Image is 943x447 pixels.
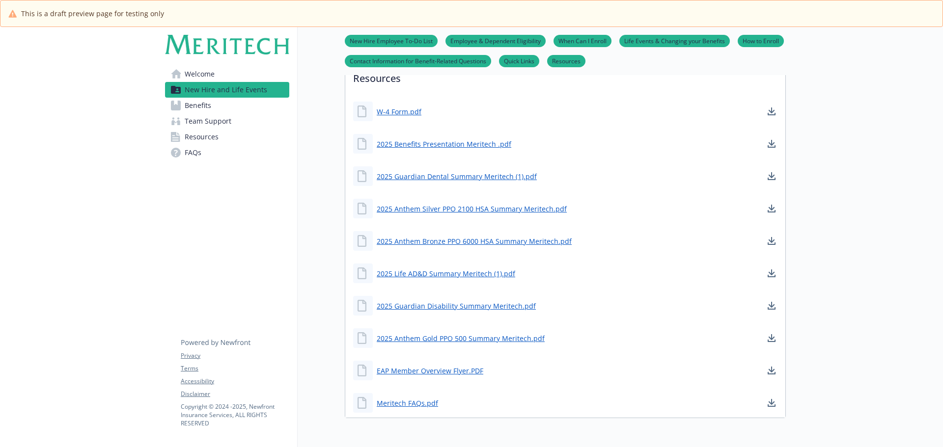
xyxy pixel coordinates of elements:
[165,98,289,113] a: Benefits
[185,129,219,145] span: Resources
[377,139,511,149] a: 2025 Benefits Presentation Meritech .pdf
[165,66,289,82] a: Welcome
[377,398,438,408] a: Meritech FAQs.pdf
[345,36,438,45] a: New Hire Employee To-Do List
[345,56,491,65] a: Contact Information for Benefit-Related Questions
[181,351,289,360] a: Privacy
[377,106,421,117] a: W-4 Form.pdf
[181,390,289,398] a: Disclaimer
[766,170,777,182] a: download document
[185,145,201,160] span: FAQs
[499,56,539,65] a: Quick Links
[165,113,289,129] a: Team Support
[165,145,289,160] a: FAQs
[377,301,536,311] a: 2025 Guardian Disability Summary Meritech.pdf
[766,300,777,312] a: download document
[181,377,289,386] a: Accessibility
[766,365,777,376] a: download document
[181,364,289,373] a: Terms
[165,129,289,145] a: Resources
[377,204,567,214] a: 2025 Anthem Silver PPO 2100 HSA Summary Meritech.pdf
[766,105,777,117] a: download document
[377,171,537,182] a: 2025 Guardian Dental Summary Meritech (1).pdf
[377,236,572,246] a: 2025 Anthem Bronze PPO 6000 HSA Summary Meritech.pdf
[185,113,231,129] span: Team Support
[766,332,777,344] a: download document
[345,57,785,94] p: Resources
[165,82,289,98] a: New Hire and Life Events
[185,98,211,113] span: Benefits
[377,268,515,279] a: 2025 Life AD&D Summary Meritech (1).pdf
[766,138,777,150] a: download document
[377,366,483,376] a: EAP Member Overview Flyer.PDF
[185,66,215,82] span: Welcome
[766,235,777,247] a: download document
[181,402,289,427] p: Copyright © 2024 - 2025 , Newfront Insurance Services, ALL RIGHTS RESERVED
[766,203,777,214] a: download document
[738,36,784,45] a: How to Enroll
[185,82,267,98] span: New Hire and Life Events
[21,8,164,19] span: This is a draft preview page for testing only
[619,36,730,45] a: Life Events & Changing your Benefits
[766,397,777,409] a: download document
[766,267,777,279] a: download document
[377,333,545,343] a: 2025 Anthem Gold PPO 500 Summary Meritech.pdf
[547,56,585,65] a: Resources
[445,36,546,45] a: Employee & Dependent Eligibility
[554,36,611,45] a: When Can I Enroll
